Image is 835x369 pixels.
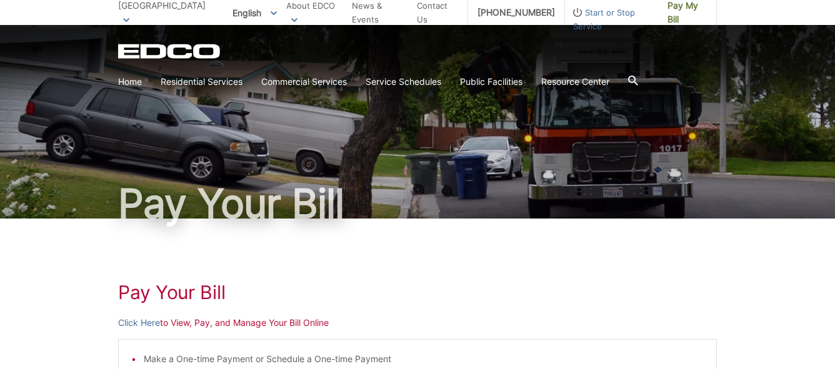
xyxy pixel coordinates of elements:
li: Make a One-time Payment or Schedule a One-time Payment [144,352,704,366]
h1: Pay Your Bill [118,281,717,303]
span: English [223,2,286,23]
a: EDCD logo. Return to the homepage. [118,44,222,59]
a: Click Here [118,316,160,330]
a: Public Facilities [460,75,522,89]
a: Residential Services [161,75,242,89]
a: Commercial Services [261,75,347,89]
h1: Pay Your Bill [118,184,717,224]
p: to View, Pay, and Manage Your Bill Online [118,316,717,330]
a: Resource Center [541,75,609,89]
a: Service Schedules [366,75,441,89]
a: Home [118,75,142,89]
